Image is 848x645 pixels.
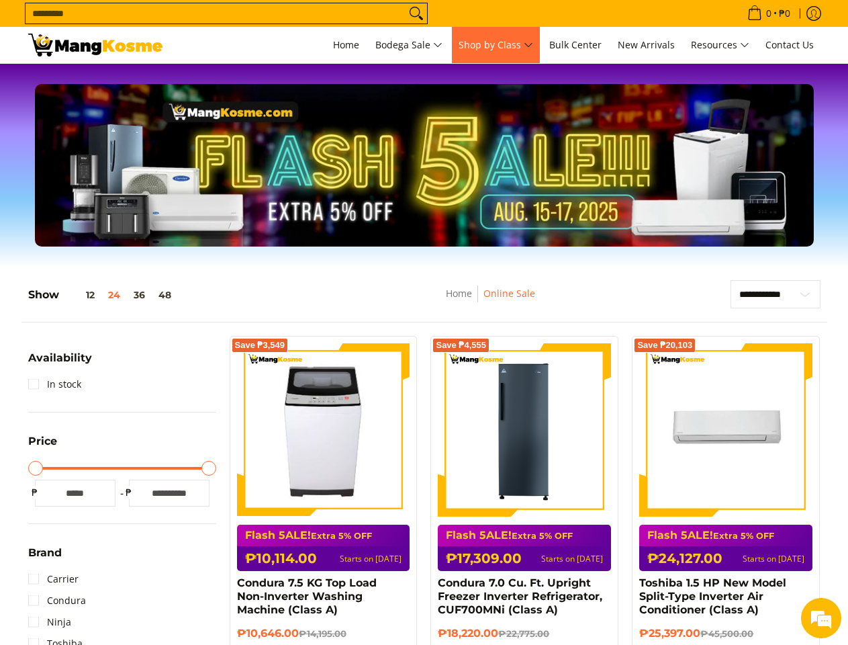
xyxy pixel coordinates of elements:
[28,353,92,363] span: Availability
[237,627,410,640] h6: ₱10,646.00
[436,341,486,349] span: Save ₱4,555
[122,486,136,499] span: ₱
[446,287,472,300] a: Home
[127,290,152,300] button: 36
[369,27,449,63] a: Bodega Sale
[611,27,681,63] a: New Arrivals
[28,353,92,374] summary: Open
[28,34,162,56] img: BREAKING NEWS: Flash 5ale! August 15-17, 2025 l Mang Kosme
[459,37,533,54] span: Shop by Class
[700,628,753,639] del: ₱45,500.00
[375,37,442,54] span: Bodega Sale
[333,38,359,51] span: Home
[242,343,405,517] img: condura-7.5kg-topload-non-inverter-washing-machine-class-c-full-view-mang-kosme
[176,27,820,63] nav: Main Menu
[639,343,812,517] img: Toshiba 1.5 HP New Model Split-Type Inverter Air Conditioner (Class A)
[483,287,535,300] a: Online Sale
[299,628,346,639] del: ₱14,195.00
[498,628,549,639] del: ₱22,775.00
[152,290,178,300] button: 48
[438,627,611,640] h6: ₱18,220.00
[639,576,786,616] a: Toshiba 1.5 HP New Model Split-Type Inverter Air Conditioner (Class A)
[639,627,812,640] h6: ₱25,397.00
[759,27,820,63] a: Contact Us
[28,548,62,568] summary: Open
[406,3,427,24] button: Search
[777,9,792,18] span: ₱0
[28,374,81,395] a: In stock
[637,341,692,349] span: Save ₱20,103
[691,37,749,54] span: Resources
[549,38,602,51] span: Bulk Center
[59,290,101,300] button: 12
[28,568,79,590] a: Carrier
[237,576,377,616] a: Condura 7.5 KG Top Load Non-Inverter Washing Machine (Class A)
[101,290,127,300] button: 24
[438,343,611,517] img: Condura 7.0 Cu. Ft. Upright Freezer Inverter Refrigerator, CUF700MNi (Class A)
[743,6,794,21] span: •
[28,288,178,302] h5: Show
[28,548,62,558] span: Brand
[684,27,756,63] a: Resources
[28,611,71,633] a: Ninja
[28,590,86,611] a: Condura
[438,576,602,616] a: Condura 7.0 Cu. Ft. Upright Freezer Inverter Refrigerator, CUF700MNi (Class A)
[28,436,57,457] summary: Open
[618,38,675,51] span: New Arrivals
[326,27,366,63] a: Home
[28,436,57,447] span: Price
[765,38,814,51] span: Contact Us
[452,27,540,63] a: Shop by Class
[764,9,773,18] span: 0
[543,27,608,63] a: Bulk Center
[361,286,620,316] nav: Breadcrumbs
[28,486,42,499] span: ₱
[235,341,285,349] span: Save ₱3,549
